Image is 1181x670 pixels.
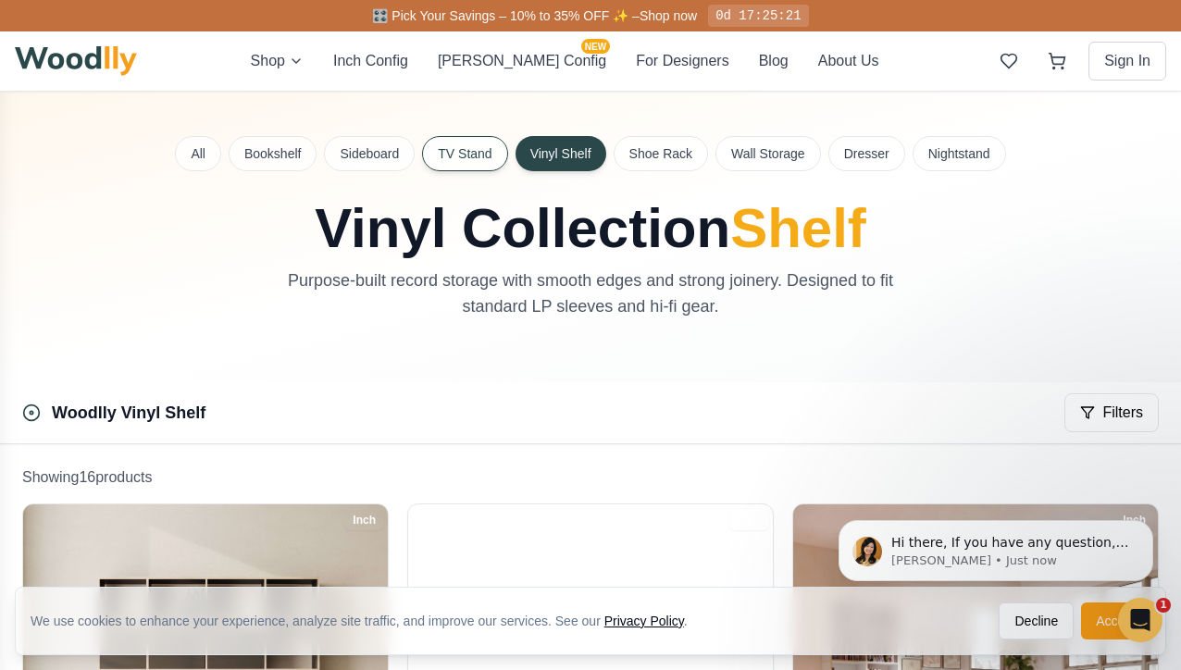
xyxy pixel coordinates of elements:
button: Blog [759,50,789,72]
button: Sign In [1088,42,1166,81]
span: NEW [581,39,610,54]
a: Woodlly Vinyl Shelf [52,403,205,422]
iframe: Intercom live chat [1118,598,1162,642]
button: TV Stand [422,136,507,171]
a: Shop now [640,8,697,23]
button: Bookshelf [229,136,317,171]
button: Shop [251,50,304,72]
p: Purpose-built record storage with smooth edges and strong joinery. Designed to fit standard LP sl... [280,267,901,319]
button: Decline [999,602,1074,639]
button: Accept [1081,602,1150,639]
button: Nightstand [913,136,1006,171]
iframe: Intercom notifications message [811,481,1181,620]
button: Vinyl Shelf [516,136,606,171]
img: Woodlly [15,46,137,76]
span: Filters [1102,402,1143,424]
button: Shoe Rack [614,136,708,171]
button: Filters [1064,393,1159,432]
a: Privacy Policy [604,614,684,628]
span: 1 [1156,598,1171,613]
button: Sideboard [324,136,415,171]
p: Showing 16 product s [22,466,1159,489]
div: We use cookies to enhance your experience, analyze site traffic, and improve our services. See our . [31,612,702,630]
button: [PERSON_NAME] ConfigNEW [438,50,606,72]
span: 🎛️ Pick Your Savings – 10% to 35% OFF ✨ – [372,8,639,23]
button: Wall Storage [715,136,821,171]
span: Shelf [730,197,866,259]
div: Inch [344,510,384,530]
h1: Vinyl Collection [176,201,1005,256]
button: Inch Config [333,50,408,72]
button: For Designers [636,50,728,72]
button: Dresser [828,136,905,171]
div: 0d 17:25:21 [708,5,808,27]
button: About Us [818,50,879,72]
div: Inch [729,510,769,530]
button: All [175,136,221,171]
